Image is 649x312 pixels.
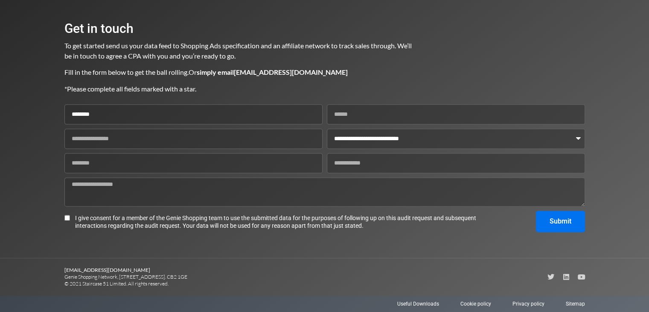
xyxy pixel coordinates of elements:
[64,41,413,60] span: To get started send us your data feed to Shopping Ads specification and an affiliate network to t...
[197,68,348,76] b: simply email [EMAIL_ADDRESS][DOMAIN_NAME]
[189,68,348,76] span: Or
[64,68,189,76] span: Fill in the form below to get the ball rolling.
[460,300,491,308] a: Cookie policy
[64,267,325,287] p: Genie Shopping Network, [STREET_ADDRESS]. CB2 1GE © 2021 Staircase 51 Limited. All rights reserved.
[566,300,585,308] a: Sitemap
[64,22,413,35] h2: Get in touch
[550,218,571,225] span: Submit
[64,267,150,273] b: [EMAIL_ADDRESS][DOMAIN_NAME]
[397,300,439,308] a: Useful Downloads
[512,300,544,308] a: Privacy policy
[75,214,480,230] span: I give consent for a member of the Genie Shopping team to use the submitted data for the purposes...
[536,211,585,232] button: Submit
[64,84,413,94] p: *Please complete all fields marked with a star.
